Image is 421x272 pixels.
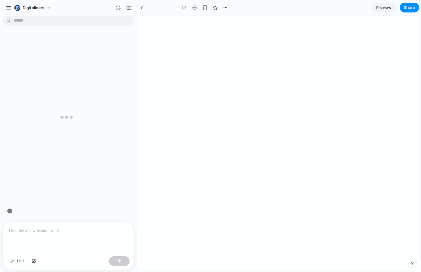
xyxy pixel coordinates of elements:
span: Digitalicent [23,5,45,11]
button: Share [400,3,419,12]
a: Preview [372,3,396,12]
span: Preview [376,5,391,11]
button: Digitalicent [12,3,54,13]
span: Share [404,5,415,11]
